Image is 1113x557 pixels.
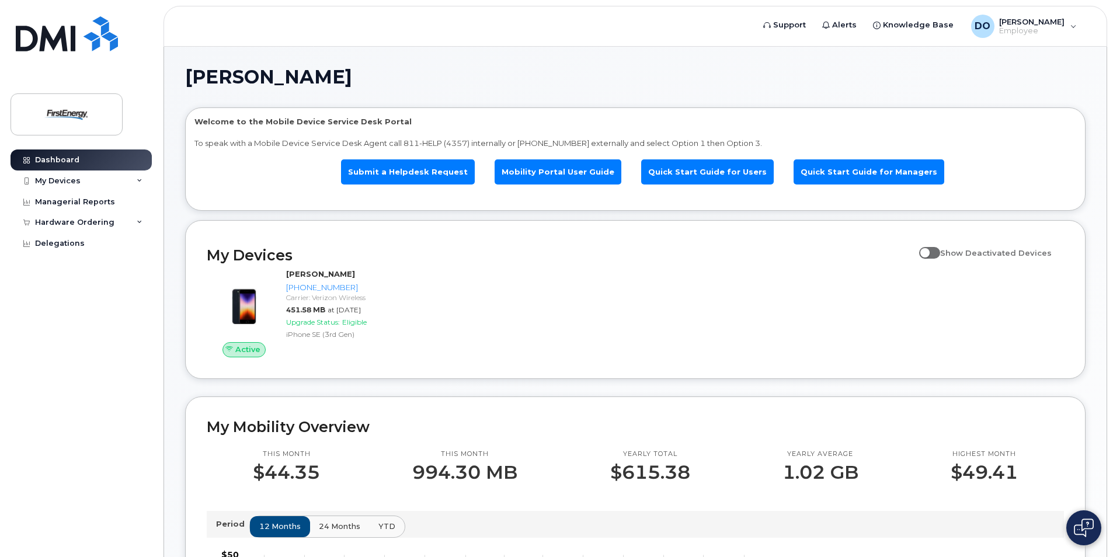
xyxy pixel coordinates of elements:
span: 451.58 MB [286,305,325,314]
input: Show Deactivated Devices [919,242,928,251]
p: $615.38 [610,462,690,483]
div: iPhone SE (3rd Gen) [286,329,406,339]
a: Active[PERSON_NAME][PHONE_NUMBER]Carrier: Verizon Wireless451.58 MBat [DATE]Upgrade Status:Eligib... [207,269,411,357]
img: Open chat [1074,518,1094,537]
p: Yearly average [782,450,858,459]
p: This month [253,450,320,459]
div: [PHONE_NUMBER] [286,282,406,293]
span: [PERSON_NAME] [185,68,352,86]
span: 24 months [319,521,360,532]
p: 994.30 MB [412,462,517,483]
span: Show Deactivated Devices [940,248,1052,257]
p: To speak with a Mobile Device Service Desk Agent call 811-HELP (4357) internally or [PHONE_NUMBER... [194,138,1076,149]
strong: [PERSON_NAME] [286,269,355,278]
p: Welcome to the Mobile Device Service Desk Portal [194,116,1076,127]
p: Period [216,518,249,530]
p: $44.35 [253,462,320,483]
p: 1.02 GB [782,462,858,483]
p: Highest month [951,450,1018,459]
div: Carrier: Verizon Wireless [286,293,406,302]
span: Eligible [342,318,367,326]
span: at [DATE] [328,305,361,314]
img: image20231002-3703462-1angbar.jpeg [216,274,272,330]
a: Submit a Helpdesk Request [341,159,475,184]
a: Mobility Portal User Guide [495,159,621,184]
span: YTD [378,521,395,532]
a: Quick Start Guide for Users [641,159,774,184]
span: Active [235,344,260,355]
a: Quick Start Guide for Managers [794,159,944,184]
h2: My Mobility Overview [207,418,1064,436]
p: Yearly total [610,450,690,459]
p: This month [412,450,517,459]
h2: My Devices [207,246,913,264]
p: $49.41 [951,462,1018,483]
span: Upgrade Status: [286,318,340,326]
